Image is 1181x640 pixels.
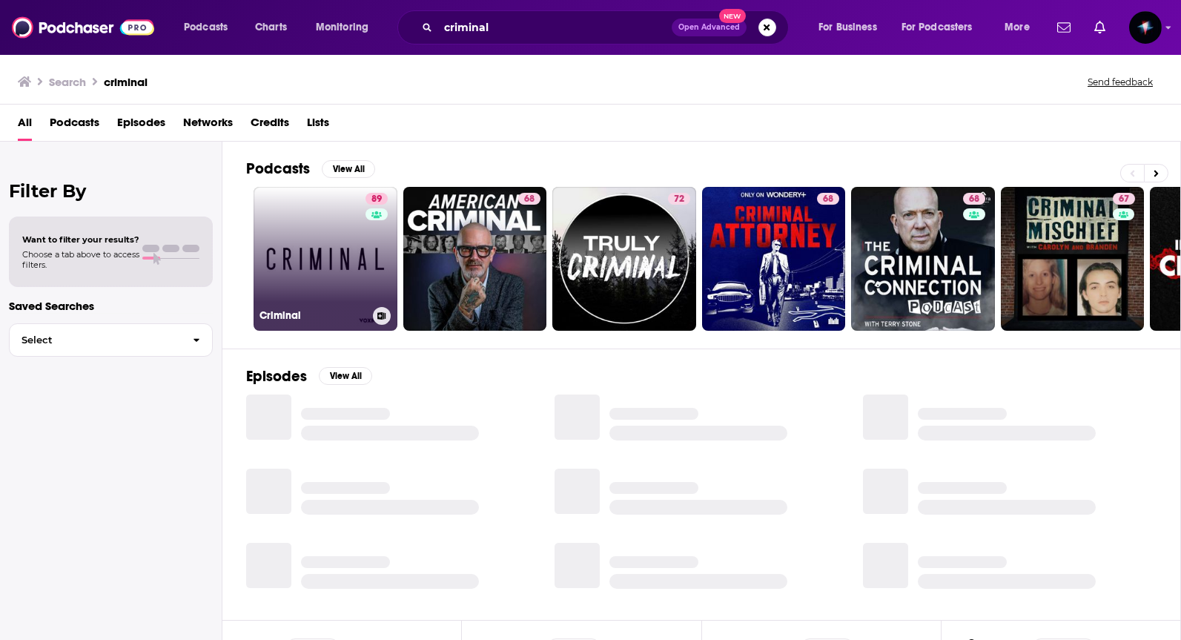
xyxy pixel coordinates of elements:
[969,192,979,207] span: 68
[411,10,803,44] div: Search podcasts, credits, & more...
[10,335,181,345] span: Select
[246,367,372,386] a: EpisodesView All
[117,110,165,141] a: Episodes
[50,110,99,141] a: Podcasts
[307,110,329,141] a: Lists
[817,193,839,205] a: 68
[1001,187,1145,331] a: 67
[518,193,540,205] a: 68
[245,16,296,39] a: Charts
[246,159,310,178] h2: Podcasts
[365,193,388,205] a: 89
[104,75,148,89] h3: criminal
[173,16,247,39] button: open menu
[12,13,154,42] img: Podchaser - Follow, Share and Rate Podcasts
[322,160,375,178] button: View All
[678,24,740,31] span: Open Advanced
[1119,192,1129,207] span: 67
[1088,15,1111,40] a: Show notifications dropdown
[246,159,375,178] a: PodcastsView All
[22,249,139,270] span: Choose a tab above to access filters.
[251,110,289,141] a: Credits
[371,192,382,207] span: 89
[305,16,388,39] button: open menu
[319,367,372,385] button: View All
[994,16,1048,39] button: open menu
[259,309,367,322] h3: Criminal
[1005,17,1030,38] span: More
[9,299,213,313] p: Saved Searches
[1113,193,1135,205] a: 67
[1129,11,1162,44] button: Show profile menu
[1051,15,1076,40] a: Show notifications dropdown
[702,187,846,331] a: 68
[255,17,287,38] span: Charts
[892,16,994,39] button: open menu
[963,193,985,205] a: 68
[183,110,233,141] a: Networks
[823,192,833,207] span: 68
[674,192,684,207] span: 72
[851,187,995,331] a: 68
[9,323,213,357] button: Select
[524,192,535,207] span: 68
[438,16,672,39] input: Search podcasts, credits, & more...
[254,187,397,331] a: 89Criminal
[902,17,973,38] span: For Podcasters
[316,17,368,38] span: Monitoring
[403,187,547,331] a: 68
[49,75,86,89] h3: Search
[719,9,746,23] span: New
[22,234,139,245] span: Want to filter your results?
[246,367,307,386] h2: Episodes
[672,19,747,36] button: Open AdvancedNew
[1083,76,1157,88] button: Send feedback
[9,180,213,202] h2: Filter By
[1129,11,1162,44] img: User Profile
[668,193,690,205] a: 72
[552,187,696,331] a: 72
[1129,11,1162,44] span: Logged in as daniel90037
[818,17,877,38] span: For Business
[18,110,32,141] a: All
[184,17,228,38] span: Podcasts
[808,16,896,39] button: open menu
